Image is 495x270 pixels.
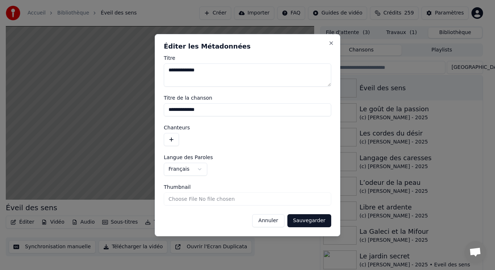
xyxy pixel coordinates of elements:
[164,184,191,190] span: Thumbnail
[164,55,331,61] label: Titre
[164,43,331,50] h2: Éditer les Métadonnées
[164,125,331,130] label: Chanteurs
[164,95,331,100] label: Titre de la chanson
[287,214,331,227] button: Sauvegarder
[252,214,284,227] button: Annuler
[164,155,213,160] span: Langue des Paroles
